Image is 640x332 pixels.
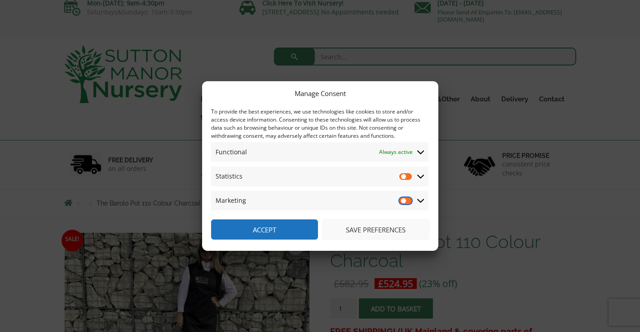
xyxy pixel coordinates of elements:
[211,166,428,186] summary: Statistics
[211,219,318,240] button: Accept
[379,147,413,157] span: Always active
[295,88,346,99] div: Manage Consent
[211,142,428,162] summary: Functional Always active
[211,191,428,210] summary: Marketing
[211,108,428,140] div: To provide the best experiences, we use technologies like cookies to store and/or access device i...
[322,219,429,240] button: Save preferences
[216,171,243,182] span: Statistics
[216,147,247,157] span: Functional
[216,195,246,206] span: Marketing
